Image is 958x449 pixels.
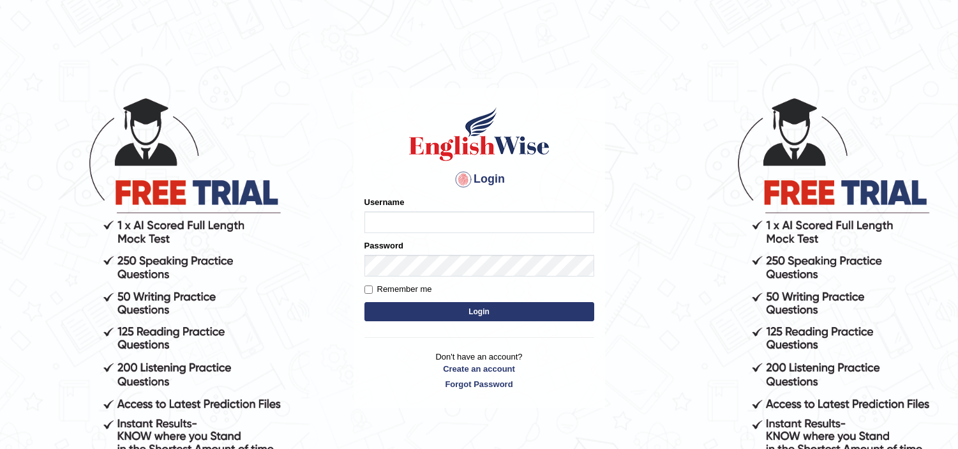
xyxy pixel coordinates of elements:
[364,283,432,296] label: Remember me
[364,351,594,390] p: Don't have an account?
[364,285,373,294] input: Remember me
[364,240,403,252] label: Password
[364,363,594,375] a: Create an account
[364,302,594,321] button: Login
[407,105,552,163] img: Logo of English Wise sign in for intelligent practice with AI
[364,378,594,390] a: Forgot Password
[364,196,405,208] label: Username
[364,169,594,190] h4: Login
